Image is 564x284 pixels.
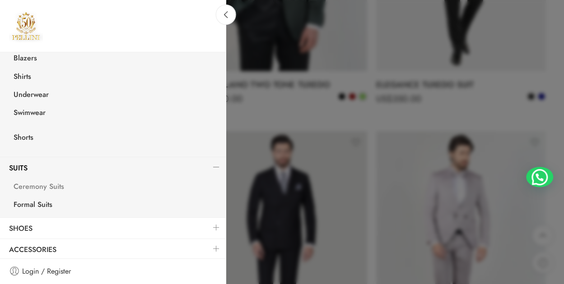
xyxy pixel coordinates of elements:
a: Blazers [5,50,226,69]
a: Pellini - [9,9,43,43]
a: Login / Register [9,266,217,277]
a: Formal Suits [5,197,226,215]
a: Underwear [5,87,226,105]
span: Login / Register [22,266,71,277]
a: Swimwear [5,105,226,123]
span: Swimwear [14,107,46,119]
a: Shirts [5,69,226,87]
a: Shorts [5,129,226,148]
a: Ceremony Suits [5,179,226,197]
img: Pellini [9,9,43,43]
